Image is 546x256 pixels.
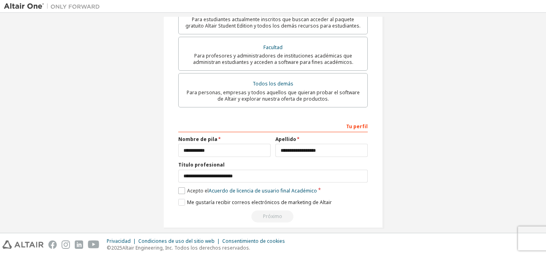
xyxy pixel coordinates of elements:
img: youtube.svg [88,240,100,249]
font: Altair Engineering, Inc. Todos los derechos reservados. [122,244,250,251]
font: Para personas, empresas y todos aquellos que quieran probar el software de Altair y explorar nues... [187,89,360,102]
div: Read and acccept EULA to continue [178,210,368,222]
font: Acepto el [187,187,209,194]
font: 2025 [111,244,122,251]
img: facebook.svg [48,240,57,249]
font: Todos los demás [253,80,293,87]
font: © [107,244,111,251]
img: Altair Uno [4,2,104,10]
font: Me gustaría recibir correos electrónicos de marketing de Altair [187,199,332,206]
font: Acuerdo de licencia de usuario final [209,187,290,194]
img: altair_logo.svg [2,240,44,249]
font: Tu perfil [346,123,368,130]
font: Apellido [275,136,296,143]
font: Facultad [263,44,283,51]
font: Nombre de pila [178,136,217,143]
font: Para estudiantes actualmente inscritos que buscan acceder al paquete gratuito Altair Student Edit... [185,16,361,29]
font: Título profesional [178,161,225,168]
font: Consentimiento de cookies [222,238,285,244]
font: Académico [291,187,317,194]
font: Para profesores y administradores de instituciones académicas que administran estudiantes y acced... [193,52,353,65]
font: Condiciones de uso del sitio web [138,238,215,244]
img: linkedin.svg [75,240,83,249]
img: instagram.svg [62,240,70,249]
font: Privacidad [107,238,131,244]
